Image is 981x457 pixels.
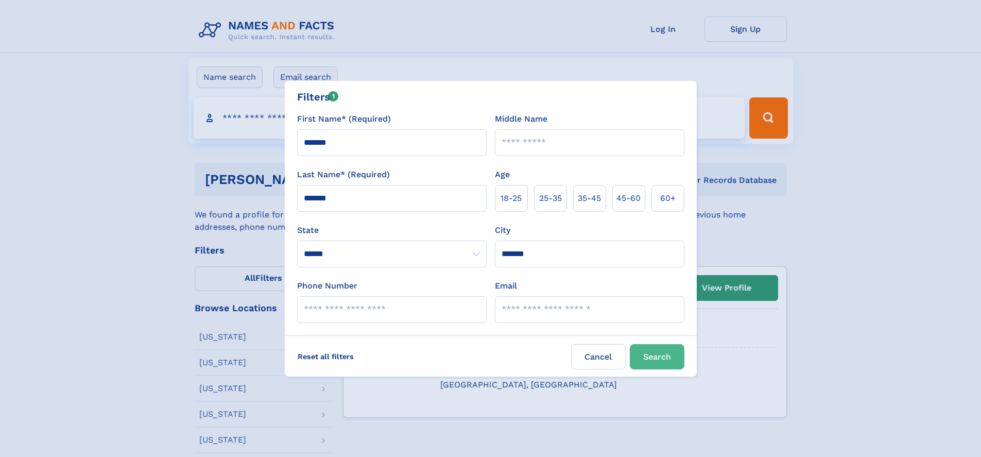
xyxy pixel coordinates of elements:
label: Phone Number [297,280,357,292]
label: Middle Name [495,113,547,125]
label: Email [495,280,517,292]
div: Filters [297,89,339,105]
span: 35‑45 [578,192,601,205]
span: 45‑60 [616,192,641,205]
label: Cancel [571,344,626,369]
span: 18‑25 [501,192,522,205]
label: Reset all filters [291,344,360,369]
span: 25‑35 [539,192,562,205]
label: Age [495,168,510,181]
label: City [495,224,510,236]
button: Search [630,344,684,369]
span: 60+ [660,192,676,205]
label: First Name* (Required) [297,113,391,125]
label: Last Name* (Required) [297,168,390,181]
label: State [297,224,487,236]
